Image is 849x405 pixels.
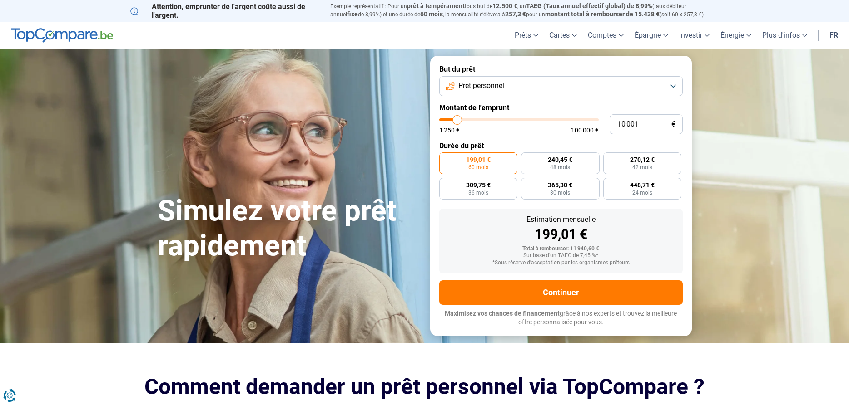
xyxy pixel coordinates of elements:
a: Énergie [715,22,757,49]
span: 36 mois [468,190,488,195]
div: *Sous réserve d'acceptation par les organismes prêteurs [447,260,675,266]
button: Continuer [439,280,683,305]
span: 1 250 € [439,127,460,133]
a: Prêts [509,22,544,49]
span: € [671,121,675,128]
h1: Simulez votre prêt rapidement [158,194,419,263]
div: Total à rembourser: 11 940,60 € [447,246,675,252]
div: Estimation mensuelle [447,216,675,223]
a: Épargne [629,22,674,49]
span: Maximisez vos chances de financement [445,310,560,317]
label: Montant de l'emprunt [439,103,683,112]
p: Attention, emprunter de l'argent coûte aussi de l'argent. [130,2,319,20]
span: 100 000 € [571,127,599,133]
a: Cartes [544,22,582,49]
span: TAEG (Taux annuel effectif global) de 8,99% [526,2,652,10]
span: 199,01 € [466,156,491,163]
span: montant total à rembourser de 15.438 € [545,10,660,18]
span: 240,45 € [548,156,572,163]
span: 257,3 € [505,10,526,18]
span: 365,30 € [548,182,572,188]
h2: Comment demander un prêt personnel via TopCompare ? [130,374,719,399]
span: fixe [347,10,358,18]
span: 12.500 € [492,2,517,10]
span: 60 mois [468,165,488,170]
div: Sur base d'un TAEG de 7,45 %* [447,253,675,259]
span: 448,71 € [630,182,655,188]
span: 270,12 € [630,156,655,163]
label: Durée du prêt [439,142,683,150]
p: Exemple représentatif : Pour un tous but de , un (taux débiteur annuel de 8,99%) et une durée de ... [330,2,719,19]
span: prêt à tempérament [407,2,465,10]
img: TopCompare [11,28,113,43]
button: Prêt personnel [439,76,683,96]
span: Prêt personnel [458,81,504,91]
span: 24 mois [632,190,652,195]
span: 42 mois [632,165,652,170]
span: 309,75 € [466,182,491,188]
a: Investir [674,22,715,49]
span: 48 mois [550,165,570,170]
a: Plus d'infos [757,22,813,49]
a: Comptes [582,22,629,49]
span: 30 mois [550,190,570,195]
label: But du prêt [439,65,683,73]
p: grâce à nos experts et trouvez la meilleure offre personnalisée pour vous. [439,309,683,327]
div: 199,01 € [447,228,675,241]
a: fr [824,22,844,49]
span: 60 mois [420,10,443,18]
